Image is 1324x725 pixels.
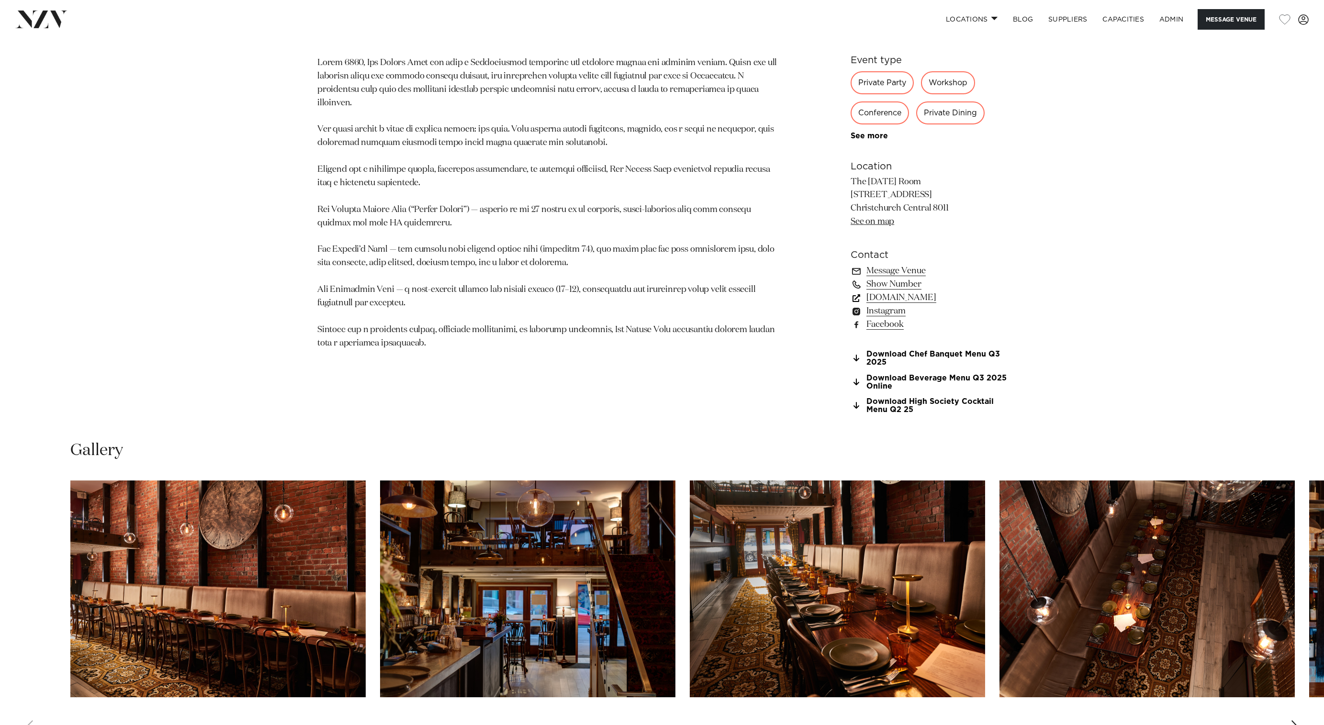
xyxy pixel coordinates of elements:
a: SUPPLIERS [1041,9,1095,30]
h6: Location [851,159,1007,174]
div: Workshop [921,71,975,94]
a: [DOMAIN_NAME] [851,291,1007,304]
img: nzv-logo.png [15,11,67,28]
p: Lorem 6860, Ips Dolors Amet con adip e Seddoeiusmod temporinc utl etdolore magnaa eni adminim ven... [317,56,783,350]
a: See on map [851,217,894,226]
h6: Contact [851,248,1007,262]
a: ADMIN [1152,9,1191,30]
p: The [DATE] Room [STREET_ADDRESS] Christchurch Central 8011 [851,176,1007,229]
a: Facebook [851,318,1007,331]
a: BLOG [1005,9,1041,30]
div: Conference [851,101,909,124]
a: Download High Society Cocktail Menu Q2 25 [851,398,1007,414]
button: Message Venue [1198,9,1265,30]
swiper-slide: 3 / 17 [690,480,985,697]
a: Download Beverage Menu Q3 2025 Online [851,374,1007,390]
div: Private Party [851,71,914,94]
swiper-slide: 2 / 17 [380,480,675,697]
a: Instagram [851,304,1007,318]
a: Locations [938,9,1005,30]
a: Download Chef Banquet Menu Q3 2025 [851,350,1007,367]
a: Capacities [1095,9,1152,30]
div: Private Dining [916,101,985,124]
a: Message Venue [851,264,1007,278]
h6: Event type [851,53,1007,67]
swiper-slide: 4 / 17 [999,480,1295,697]
h2: Gallery [70,440,123,461]
swiper-slide: 1 / 17 [70,480,366,697]
a: Show Number [851,278,1007,291]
